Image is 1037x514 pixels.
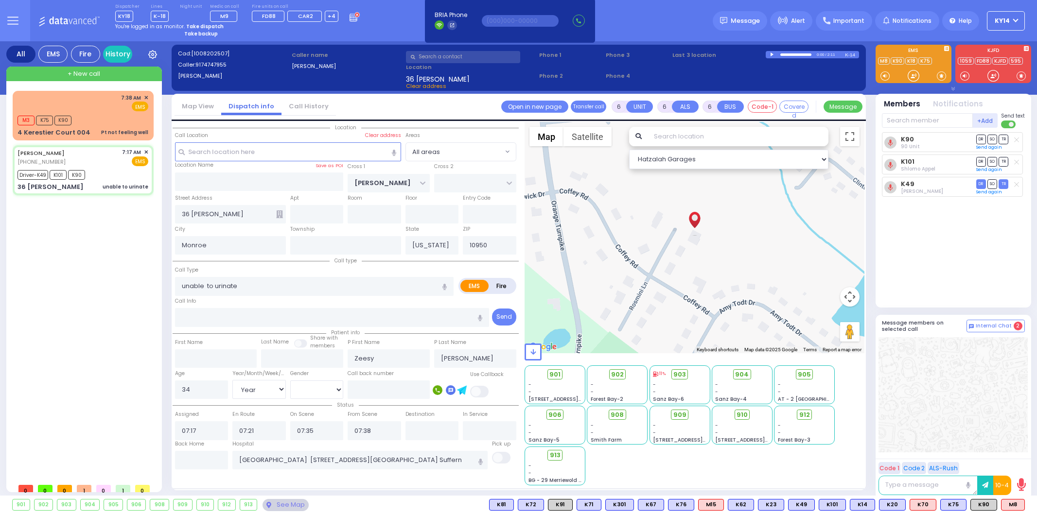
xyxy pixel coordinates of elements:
a: K90 [891,57,904,65]
div: 904 [81,499,100,510]
span: 90 Unit [901,143,920,150]
label: Fire [488,280,515,292]
div: Pt not feeling well [101,129,148,136]
span: Important [833,17,864,25]
span: KY14 [995,17,1010,25]
span: - [591,381,594,388]
span: 901 [549,370,561,379]
button: Show street map [529,127,563,146]
a: M8 [878,57,890,65]
button: Internal Chat 2 [967,320,1025,332]
div: 903 [57,499,76,510]
span: 909 [673,410,686,420]
label: Last Name [261,338,289,346]
input: (000)000-00000 [482,15,559,27]
a: K18 [905,57,917,65]
a: Dispatch info [221,102,281,111]
input: Search location [648,127,828,146]
label: Fire units on call [252,4,339,10]
div: 912 [218,499,235,510]
label: Room [348,194,362,202]
label: Cad: [178,50,289,58]
span: FD88 [262,12,276,20]
span: [STREET_ADDRESS][PERSON_NAME] [653,436,745,444]
span: 1 [116,485,130,492]
div: K20 [879,499,906,511]
span: Internal Chat [976,323,1012,329]
small: Share with [310,334,338,342]
div: unable to urinate [103,183,148,190]
div: 909 [174,499,192,510]
a: Open this area in Google Maps (opens a new window) [527,341,559,353]
a: KJFD [992,57,1008,65]
span: TR [999,179,1008,188]
div: K72 [518,499,544,511]
div: BLS [819,499,846,511]
span: 903 [673,370,686,379]
div: 2:11 [827,49,836,60]
span: Help [959,17,972,25]
label: Call Location [175,132,208,139]
span: - [653,388,656,395]
label: Location [406,63,536,71]
span: M9 [220,12,228,20]
span: Shlomo Appel [901,165,935,172]
span: - [591,429,594,436]
label: Use Callback [470,371,504,378]
label: Call Type [175,266,198,274]
span: 905 [798,370,811,379]
div: BLS [489,499,514,511]
button: Transfer call [571,101,606,113]
div: K101 [819,499,846,511]
label: Township [290,225,315,233]
span: BRIA Phone [435,11,467,19]
span: 904 [735,370,749,379]
span: 910 [737,410,748,420]
label: Cross 1 [348,163,365,171]
span: [1008202507] [191,50,229,57]
span: ✕ [144,94,148,102]
a: Send again [976,189,1002,195]
button: KY14 [987,11,1025,31]
span: 0 [18,485,33,492]
span: 2 [1014,322,1022,330]
label: Clear address [365,132,401,139]
label: Entry Code [463,194,491,202]
div: K-14 [845,51,859,58]
div: BLS [577,499,601,511]
span: Phone 3 [606,51,669,59]
h5: Message members on selected call [882,320,967,332]
label: On Scene [290,411,314,418]
div: K62 [728,499,754,511]
span: - [778,429,781,436]
label: KJFD [955,48,1031,55]
div: M15 [698,499,724,511]
label: Gender [290,370,309,377]
span: 0 [38,485,53,492]
button: UNIT [626,101,653,113]
span: K75 [36,116,53,125]
span: 7:38 AM [121,94,141,102]
label: Assigned [175,411,199,418]
div: Fire [71,46,100,63]
div: BLS [940,499,967,511]
div: K76 [668,499,694,511]
div: BLS [728,499,754,511]
button: ALS-Rush [928,462,959,474]
span: 906 [548,410,562,420]
label: In Service [463,411,488,418]
span: TR [999,157,1008,166]
img: Logo [38,15,103,27]
img: comment-alt.png [969,324,974,329]
div: 36 [PERSON_NAME] [18,182,84,192]
div: K81 [489,499,514,511]
div: 4 Kerestier Court 004 [18,128,90,137]
div: ALS [698,499,724,511]
span: Phone 4 [606,72,669,80]
input: Search member [882,113,973,128]
span: 0 [57,485,72,492]
a: Call History [281,102,336,111]
label: Caller: [178,61,289,69]
div: K14 [850,499,875,511]
label: Call Info [175,297,196,305]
